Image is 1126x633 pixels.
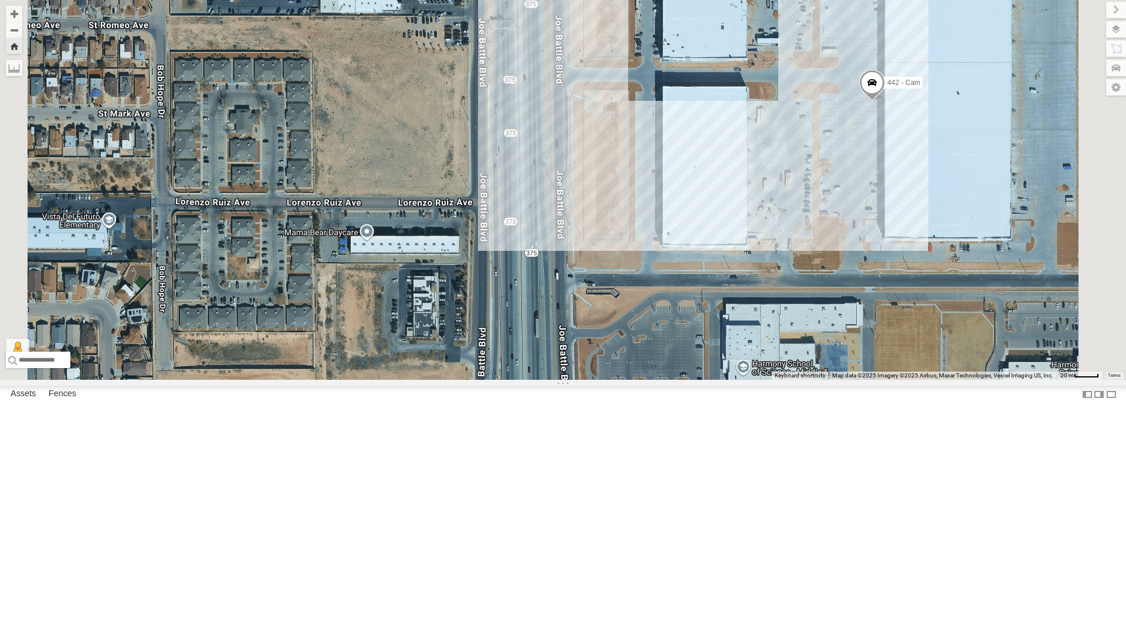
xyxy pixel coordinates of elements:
[6,339,29,362] button: Drag Pegman onto the map to open Street View
[6,60,22,76] label: Measure
[6,6,22,22] button: Zoom in
[832,372,1053,379] span: Map data ©2025 Imagery ©2025 Airbus, Maxar Technologies, Vexcel Imaging US, Inc.
[1108,373,1121,378] a: Terms (opens in new tab)
[6,38,22,54] button: Zoom Home
[1060,372,1074,379] span: 20 m
[5,386,42,403] label: Assets
[1081,386,1093,403] label: Dock Summary Table to the Left
[1057,372,1103,380] button: Map Scale: 20 m per 39 pixels
[6,22,22,38] button: Zoom out
[43,386,82,403] label: Fences
[775,372,825,380] button: Keyboard shortcuts
[1093,386,1105,403] label: Dock Summary Table to the Right
[887,79,920,87] span: 442 - Cam
[1105,386,1117,403] label: Hide Summary Table
[1106,79,1126,96] label: Map Settings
